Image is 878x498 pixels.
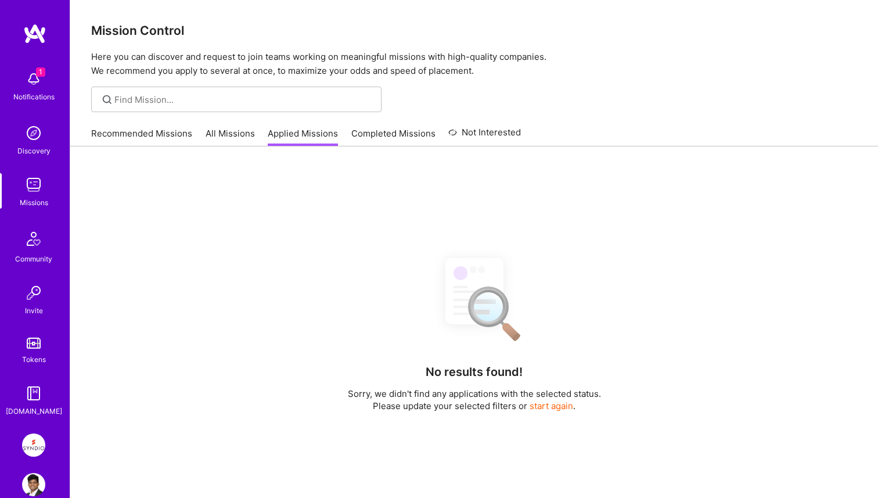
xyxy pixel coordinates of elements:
img: guide book [22,382,45,405]
p: Please update your selected filters or . [348,400,601,412]
input: Find Mission... [114,94,373,106]
img: Community [20,225,48,253]
img: logo [23,23,46,44]
a: Recommended Missions [91,127,192,146]
img: Syndio: Transformation Engine Modernization [22,433,45,457]
i: icon SearchGrey [100,93,114,106]
img: User Avatar [22,473,45,496]
h3: Mission Control [91,23,857,38]
img: tokens [27,338,41,349]
div: Discovery [17,145,51,157]
a: Not Interested [448,126,521,146]
p: Here you can discover and request to join teams working on meaningful missions with high-quality ... [91,50,857,78]
a: All Missions [206,127,255,146]
a: Syndio: Transformation Engine Modernization [19,433,48,457]
div: [DOMAIN_NAME] [6,405,62,417]
img: discovery [22,121,45,145]
span: 1 [36,67,45,77]
div: Invite [25,304,43,317]
img: teamwork [22,173,45,196]
h4: No results found! [426,365,523,379]
img: bell [22,67,45,91]
div: Notifications [13,91,55,103]
a: User Avatar [19,473,48,496]
div: Tokens [22,353,46,366]
a: Applied Missions [268,127,338,146]
div: Missions [20,196,48,209]
img: Invite [22,281,45,304]
div: Community [15,253,52,265]
a: Completed Missions [351,127,436,146]
img: No Results [425,248,524,349]
button: start again [530,400,573,412]
p: Sorry, we didn't find any applications with the selected status. [348,388,601,400]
